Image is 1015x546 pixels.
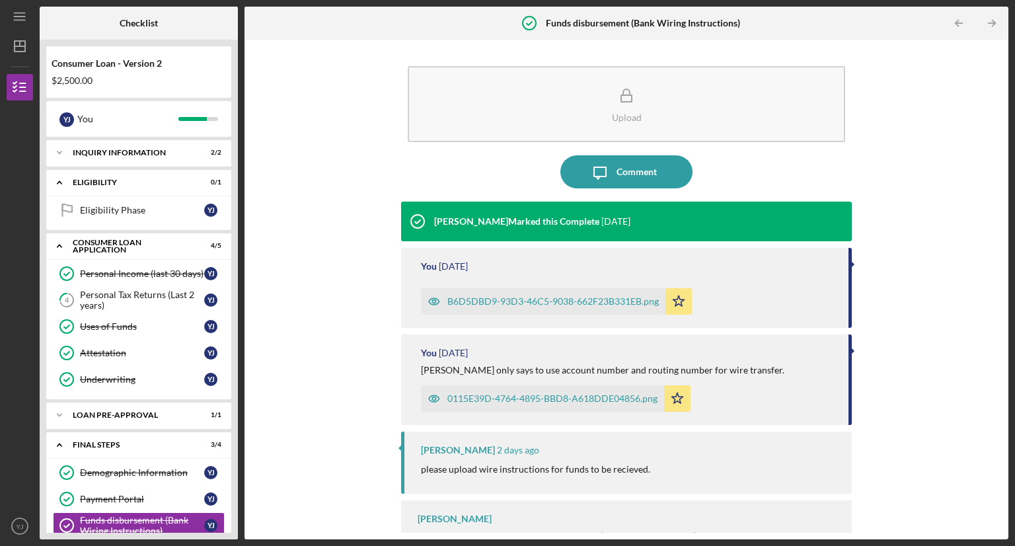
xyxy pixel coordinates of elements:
div: B6D5DBD9-93D3-46C5-9038-662F23B331EB.png [447,296,659,307]
div: 0115E39D-4764-4895-BBD8-A618DDE04856.png [447,393,658,404]
text: YJ [16,523,23,530]
button: YJ [7,513,33,539]
div: 0 / 1 [198,178,221,186]
a: AttestationYJ [53,340,225,366]
a: Funds disbursement (Bank Wiring Instructions)YJ [53,512,225,539]
div: Y J [204,293,217,307]
a: UnderwritingYJ [53,366,225,393]
div: Eligibility [73,178,188,186]
b: Checklist [120,18,158,28]
a: Demographic InformationYJ [53,459,225,486]
div: Comment [617,155,657,188]
div: [PERSON_NAME] only says to use account number and routing number for wire transfer. [421,365,784,375]
div: Personal Tax Returns (Last 2 years) [80,290,204,311]
time: 2025-10-08 13:30 [439,261,468,272]
div: Inquiry Information [73,149,188,157]
time: 2025-10-07 17:43 [497,445,539,455]
div: Y J [204,346,217,360]
button: Upload [408,66,845,142]
div: Consumer Loan - Version 2 [52,58,226,69]
div: 3 / 4 [198,441,221,449]
div: [PERSON_NAME] [418,514,492,524]
div: $2,500.00 [52,75,226,86]
div: 4 / 5 [198,242,221,250]
div: You [421,261,437,272]
div: Y J [204,519,217,532]
time: 2025-10-08 13:12 [439,348,468,358]
div: Payment Portal [80,494,204,504]
div: [PERSON_NAME] [421,445,495,455]
div: Y J [204,492,217,506]
div: Y J [204,204,217,217]
div: Y J [204,320,217,333]
div: 1 / 1 [198,411,221,419]
div: [PERSON_NAME] Marked this Complete [434,216,599,227]
a: Uses of FundsYJ [53,313,225,340]
button: B6D5DBD9-93D3-46C5-9038-662F23B331EB.png [421,288,692,315]
div: Y J [59,112,74,127]
b: Funds disbursement (Bank Wiring Instructions) [546,18,740,28]
div: 2 / 2 [198,149,221,157]
div: Eligibility Phase [80,205,204,215]
p: please upload wire instructions for funds to be recieved. [421,462,650,477]
div: Underwriting [80,374,204,385]
tspan: 4 [65,296,69,305]
div: Personal Income (last 30 days) [80,268,204,279]
a: Eligibility PhaseYJ [53,197,225,223]
div: You [421,348,437,358]
div: Y J [204,373,217,386]
time: 2025-10-08 14:57 [601,216,630,227]
button: Comment [560,155,693,188]
div: You [77,108,178,130]
div: Upload [612,112,642,122]
button: 0115E39D-4764-4895-BBD8-A618DDE04856.png [421,385,691,412]
div: Loan Pre-Approval [73,411,188,419]
div: Y J [204,267,217,280]
a: Personal Income (last 30 days)YJ [53,260,225,287]
a: 4Personal Tax Returns (Last 2 years)YJ [53,287,225,313]
div: FINAL STEPS [73,441,188,449]
div: Demographic Information [80,467,204,478]
div: Consumer Loan Application [73,239,188,254]
div: Uses of Funds [80,321,204,332]
a: Payment PortalYJ [53,486,225,512]
div: Y J [204,466,217,479]
div: Funds disbursement (Bank Wiring Instructions) [80,515,204,536]
div: Attestation [80,348,204,358]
